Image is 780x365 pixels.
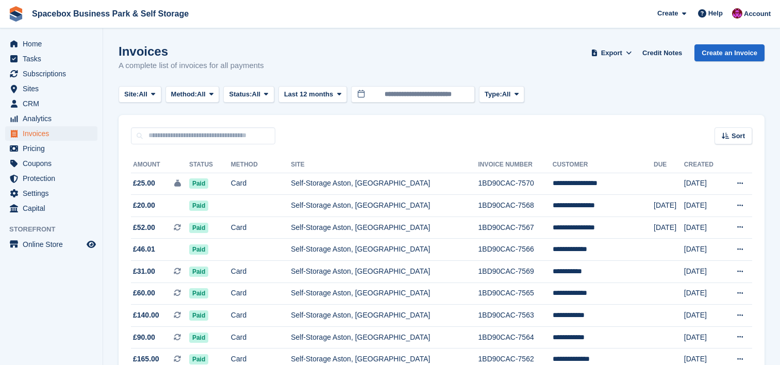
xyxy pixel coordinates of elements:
th: Amount [131,157,189,173]
a: Preview store [85,238,97,251]
a: menu [5,126,97,141]
a: menu [5,141,97,156]
button: Type: All [479,86,524,103]
span: Create [657,8,678,19]
span: Export [601,48,622,58]
span: £140.00 [133,310,159,321]
span: Settings [23,186,85,201]
span: Home [23,37,85,51]
td: 1BD90CAC-7564 [478,326,553,349]
span: Protection [23,171,85,186]
td: Card [231,173,291,195]
span: Method: [171,89,197,99]
a: menu [5,52,97,66]
span: Pricing [23,141,85,156]
span: Help [708,8,723,19]
a: Credit Notes [638,44,686,61]
td: 1BD90CAC-7567 [478,217,553,239]
a: menu [5,96,97,111]
span: Last 12 months [284,89,333,99]
span: Paid [189,354,208,364]
span: Sort [732,131,745,141]
td: Self-Storage Aston, [GEOGRAPHIC_DATA] [291,173,478,195]
span: All [252,89,261,99]
span: Paid [189,178,208,189]
img: stora-icon-8386f47178a22dfd0bd8f6a31ec36ba5ce8667c1dd55bd0f319d3a0aa187defe.svg [8,6,24,22]
span: Online Store [23,237,85,252]
span: £52.00 [133,222,155,233]
span: Storefront [9,224,103,235]
th: Customer [553,157,654,173]
span: All [139,89,147,99]
a: menu [5,67,97,81]
td: Card [231,305,291,327]
span: Subscriptions [23,67,85,81]
span: Paid [189,223,208,233]
span: Analytics [23,111,85,126]
span: Paid [189,333,208,343]
span: Coupons [23,156,85,171]
a: Spacebox Business Park & Self Storage [28,5,193,22]
span: Paid [189,201,208,211]
span: Site: [124,89,139,99]
td: Card [231,283,291,305]
a: Create an Invoice [694,44,765,61]
td: Self-Storage Aston, [GEOGRAPHIC_DATA] [291,305,478,327]
span: £60.00 [133,288,155,298]
span: Paid [189,244,208,255]
th: Site [291,157,478,173]
span: Sites [23,81,85,96]
td: Self-Storage Aston, [GEOGRAPHIC_DATA] [291,217,478,239]
span: Status: [229,89,252,99]
span: Invoices [23,126,85,141]
td: Self-Storage Aston, [GEOGRAPHIC_DATA] [291,195,478,217]
td: 1BD90CAC-7569 [478,261,553,283]
td: [DATE] [654,217,684,239]
th: Method [231,157,291,173]
img: Shitika Balanath [732,8,742,19]
td: Self-Storage Aston, [GEOGRAPHIC_DATA] [291,283,478,305]
span: Paid [189,288,208,298]
td: [DATE] [684,239,723,261]
td: [DATE] [684,195,723,217]
a: menu [5,81,97,96]
td: Card [231,326,291,349]
span: Type: [485,89,502,99]
span: CRM [23,96,85,111]
span: £165.00 [133,354,159,364]
span: £46.01 [133,244,155,255]
button: Status: All [223,86,274,103]
a: menu [5,37,97,51]
span: £20.00 [133,200,155,211]
td: [DATE] [684,305,723,327]
span: Paid [189,310,208,321]
th: Due [654,157,684,173]
th: Status [189,157,231,173]
td: Self-Storage Aston, [GEOGRAPHIC_DATA] [291,261,478,283]
a: menu [5,111,97,126]
button: Export [589,44,634,61]
span: £31.00 [133,266,155,277]
h1: Invoices [119,44,264,58]
span: All [502,89,511,99]
td: [DATE] [684,326,723,349]
span: Tasks [23,52,85,66]
a: menu [5,237,97,252]
span: £90.00 [133,332,155,343]
td: 1BD90CAC-7566 [478,239,553,261]
button: Last 12 months [278,86,347,103]
a: menu [5,201,97,215]
th: Created [684,157,723,173]
a: menu [5,186,97,201]
a: menu [5,171,97,186]
p: A complete list of invoices for all payments [119,60,264,72]
td: [DATE] [684,173,723,195]
td: [DATE] [684,261,723,283]
td: Self-Storage Aston, [GEOGRAPHIC_DATA] [291,326,478,349]
td: Self-Storage Aston, [GEOGRAPHIC_DATA] [291,239,478,261]
th: Invoice Number [478,157,553,173]
td: [DATE] [684,217,723,239]
td: Card [231,217,291,239]
td: 1BD90CAC-7570 [478,173,553,195]
td: 1BD90CAC-7568 [478,195,553,217]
